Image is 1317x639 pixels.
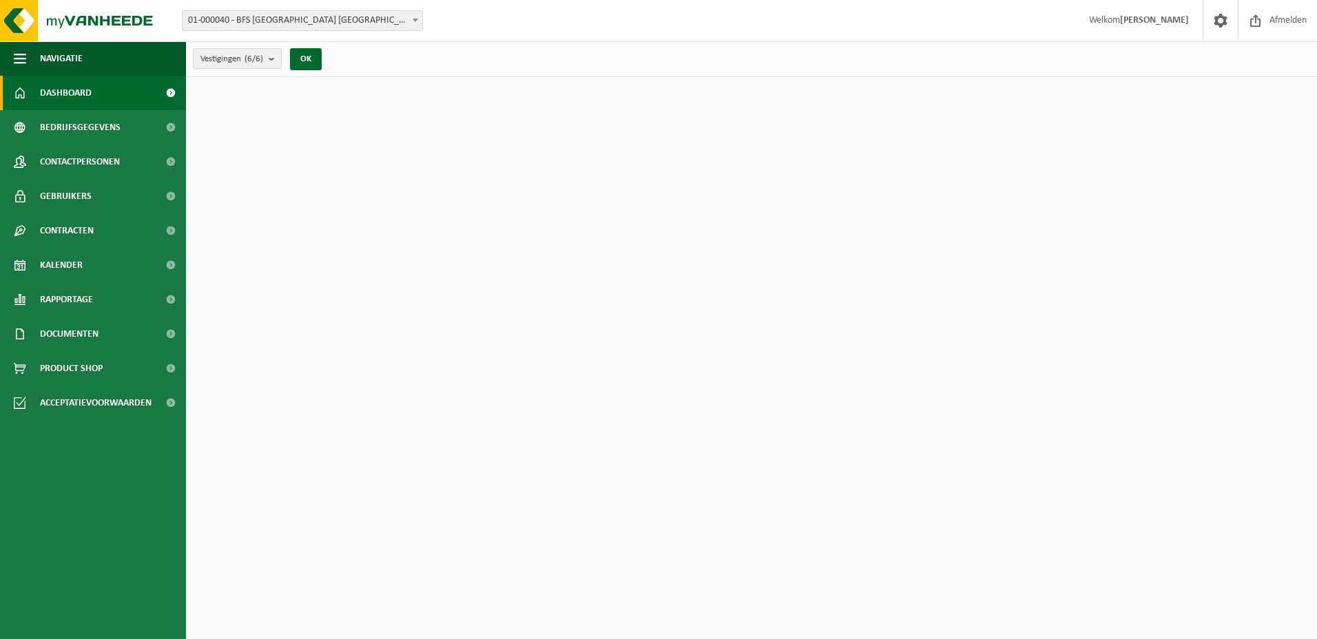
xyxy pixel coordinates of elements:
[40,317,98,351] span: Documenten
[193,48,282,69] button: Vestigingen(6/6)
[40,41,83,76] span: Navigatie
[1120,15,1189,25] strong: [PERSON_NAME]
[40,145,120,179] span: Contactpersonen
[245,54,263,63] count: (6/6)
[40,76,92,110] span: Dashboard
[200,49,263,70] span: Vestigingen
[182,10,423,31] span: 01-000040 - BFS EUROPE NV - KRUISEM
[40,282,93,317] span: Rapportage
[40,386,152,420] span: Acceptatievoorwaarden
[40,110,121,145] span: Bedrijfsgegevens
[40,351,103,386] span: Product Shop
[290,48,322,70] button: OK
[40,248,83,282] span: Kalender
[183,11,422,30] span: 01-000040 - BFS EUROPE NV - KRUISEM
[40,213,94,248] span: Contracten
[40,179,92,213] span: Gebruikers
